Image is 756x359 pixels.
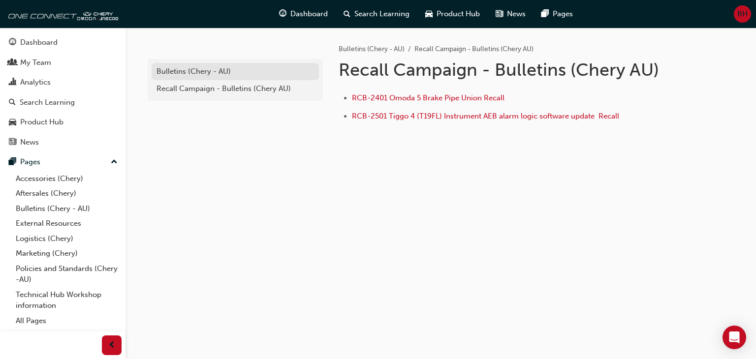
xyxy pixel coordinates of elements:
a: Technical Hub Workshop information [12,287,122,313]
a: car-iconProduct Hub [417,4,488,24]
button: Pages [4,153,122,171]
span: guage-icon [9,38,16,47]
span: RCB-2501 Tiggo 4 (T19FL) Instrument AEB alarm logic software update ﻿ Recall [352,112,619,120]
a: News [4,133,122,151]
div: My Team [20,57,51,68]
a: All Pages [12,313,122,329]
span: up-icon [111,156,118,169]
a: Search Learning [4,93,122,112]
span: Search Learning [354,8,409,20]
a: Policies and Standards (Chery -AU) [12,261,122,287]
a: Bulletins (Chery - AU) [339,45,405,53]
a: Logistics (Chery) [12,231,122,246]
span: Product Hub [437,8,480,20]
span: search-icon [9,98,16,107]
div: Pages [20,156,40,168]
span: BH [737,8,748,20]
div: Bulletins (Chery - AU) [157,66,314,77]
div: Recall Campaign - Bulletins (Chery AU) [157,83,314,94]
a: My Team [4,54,122,72]
a: Marketing (Chery) [12,246,122,261]
span: pages-icon [9,158,16,167]
a: Recall Campaign - Bulletins (Chery AU) [152,80,319,97]
div: Open Intercom Messenger [723,326,746,349]
span: news-icon [496,8,503,20]
a: pages-iconPages [534,4,581,24]
span: Pages [553,8,573,20]
img: oneconnect [5,4,118,24]
a: RCB-2401 Omoda 5 Brake Pipe Union Recall [352,93,504,102]
span: pages-icon [541,8,549,20]
a: Accessories (Chery) [12,171,122,186]
button: BH [734,5,751,23]
a: Product Hub [4,113,122,131]
a: search-iconSearch Learning [336,4,417,24]
button: DashboardMy TeamAnalyticsSearch LearningProduct HubNews [4,31,122,153]
div: Product Hub [20,117,63,128]
div: Search Learning [20,97,75,108]
a: Dashboard [4,33,122,52]
span: Dashboard [290,8,328,20]
div: News [20,137,39,148]
a: External Resources [12,216,122,231]
h1: Recall Campaign - Bulletins (Chery AU) [339,59,661,81]
span: guage-icon [279,8,286,20]
div: Dashboard [20,37,58,48]
li: Recall Campaign - Bulletins (Chery AU) [414,44,534,55]
a: Aftersales (Chery) [12,186,122,201]
a: Analytics [4,73,122,91]
span: search-icon [344,8,350,20]
a: news-iconNews [488,4,534,24]
span: car-icon [9,118,16,127]
a: RCB-2501 Tiggo 4 (T19FL) Instrument AEB alarm logic software update Recall [352,112,619,120]
span: chart-icon [9,78,16,87]
a: guage-iconDashboard [271,4,336,24]
a: Bulletins (Chery - AU) [152,63,319,80]
span: news-icon [9,138,16,147]
a: Bulletins (Chery - AU) [12,201,122,216]
span: prev-icon [108,339,116,352]
span: people-icon [9,59,16,67]
span: car-icon [425,8,433,20]
span: News [507,8,526,20]
div: Analytics [20,77,51,88]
